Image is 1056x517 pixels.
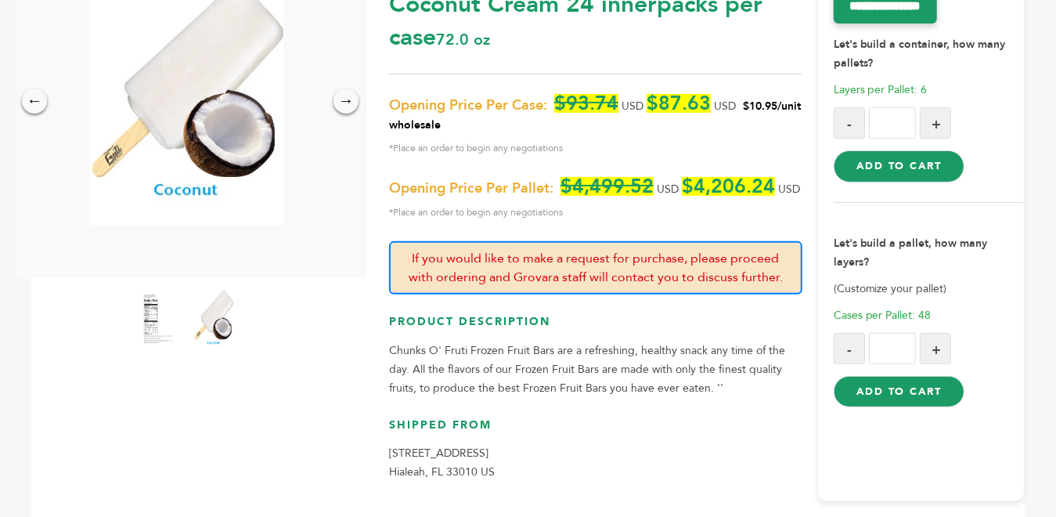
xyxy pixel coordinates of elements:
h3: Product Description [389,314,802,342]
span: Opening Price Per Case: [389,96,547,115]
span: USD [778,182,800,197]
button: - [834,333,865,364]
p: If you would like to make a request for purchase, please proceed with ordering and Grovara staff ... [389,241,802,295]
div: ← [22,89,47,114]
button: + [920,107,951,139]
s: $4,499.52 [560,177,654,196]
strong: Let's build a pallet, how many layers? [834,236,988,269]
button: + [920,333,951,364]
span: *Place an order to begin any negotiations [389,139,802,157]
span: USD [714,99,736,114]
button: Add to Cart [834,150,964,182]
h3: Shipped From [389,418,802,445]
strong: Let's build a container, how many pallets? [834,37,1006,70]
s: $93.74 [554,94,618,113]
span: 72.0 oz [436,29,490,50]
button: Add to Cart [834,376,964,407]
img: Chunks O' Fruit Real Fruit Bar Coconut Cream 24 innerpacks per case 72.0 oz [194,289,233,352]
p: [STREET_ADDRESS] Hialeah, FL 33010 US [389,444,802,482]
button: - [834,107,865,139]
img: Chunks O' Fruit Real Fruit Bar Coconut Cream 24 innerpacks per case 72.0 oz Nutrition Info [139,289,178,352]
span: $10.95/unit wholesale [389,99,801,132]
p: (Customize your pallet) [834,280,1025,298]
span: Cases per Pallet: 48 [834,308,932,323]
p: Chunks O' Fruti Frozen Fruit Bars are a refreshing, healthy snack any time of the day. All the fl... [389,342,802,398]
span: $87.63 [647,94,711,113]
div: → [333,89,359,114]
span: USD [657,182,679,197]
span: USD [622,99,643,114]
span: *Place an order to begin any negotiations [389,203,802,222]
span: Opening Price Per Pallet: [389,179,553,198]
span: Layers per Pallet: 6 [834,82,928,97]
span: $4,206.24 [682,177,775,196]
